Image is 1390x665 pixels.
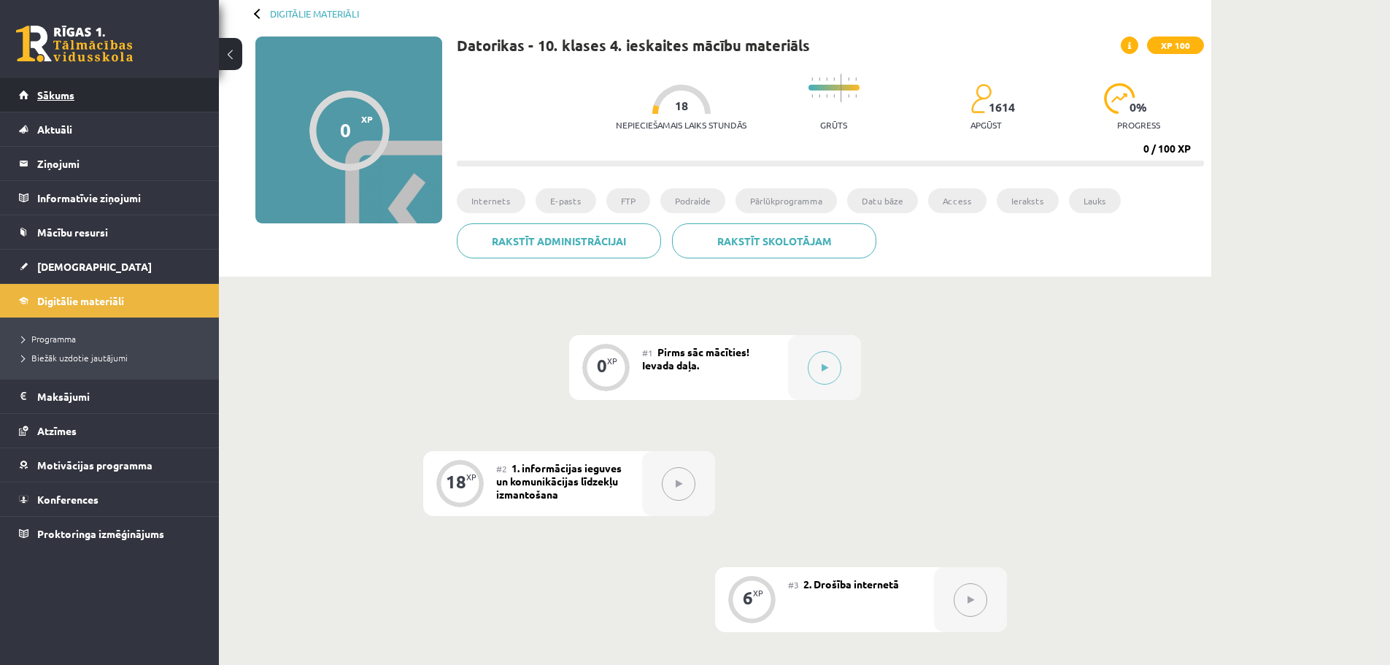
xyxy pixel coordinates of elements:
img: icon-short-line-57e1e144782c952c97e751825c79c345078a6d821885a25fce030b3d8c18986b.svg [811,77,813,81]
li: E-pasts [536,188,596,213]
a: Atzīmes [19,414,201,447]
a: Rīgas 1. Tālmācības vidusskola [16,26,133,62]
img: icon-short-line-57e1e144782c952c97e751825c79c345078a6d821885a25fce030b3d8c18986b.svg [833,77,835,81]
span: 1. informācijas ieguves un komunikācijas līdzekļu izmantošana [496,461,622,501]
a: Sākums [19,78,201,112]
img: icon-short-line-57e1e144782c952c97e751825c79c345078a6d821885a25fce030b3d8c18986b.svg [819,94,820,98]
legend: Informatīvie ziņojumi [37,181,201,215]
img: icon-short-line-57e1e144782c952c97e751825c79c345078a6d821885a25fce030b3d8c18986b.svg [826,77,827,81]
img: icon-short-line-57e1e144782c952c97e751825c79c345078a6d821885a25fce030b3d8c18986b.svg [826,94,827,98]
span: Atzīmes [37,424,77,437]
a: Digitālie materiāli [19,284,201,318]
div: 6 [743,591,753,604]
div: XP [753,589,763,597]
a: Biežāk uzdotie jautājumi [22,351,204,364]
img: icon-short-line-57e1e144782c952c97e751825c79c345078a6d821885a25fce030b3d8c18986b.svg [848,94,849,98]
li: Datu bāze [847,188,918,213]
img: icon-short-line-57e1e144782c952c97e751825c79c345078a6d821885a25fce030b3d8c18986b.svg [855,94,857,98]
span: 1614 [989,101,1015,114]
a: Ziņojumi [19,147,201,180]
li: Internets [457,188,525,213]
span: 2. Drošība internetā [803,577,899,591]
a: [DEMOGRAPHIC_DATA] [19,250,201,283]
div: 0 [597,359,607,372]
div: 18 [446,475,466,488]
p: apgūst [970,120,1002,130]
legend: Maksājumi [37,380,201,413]
span: Pirms sāc mācīties! Ievada daļa. [642,345,749,372]
div: 0 [340,119,351,141]
li: Podraide [660,188,725,213]
img: icon-short-line-57e1e144782c952c97e751825c79c345078a6d821885a25fce030b3d8c18986b.svg [833,94,835,98]
a: Proktoringa izmēģinājums [19,517,201,550]
p: progress [1117,120,1160,130]
span: 0 % [1130,101,1148,114]
a: Motivācijas programma [19,448,201,482]
span: Konferences [37,493,99,506]
li: FTP [606,188,650,213]
span: Biežāk uzdotie jautājumi [22,352,128,364]
a: Mācību resursi [19,215,201,249]
a: Programma [22,332,204,345]
img: icon-progress-161ccf0a02000e728c5f80fcf4c31c7af3da0e1684b2b1d7c360e028c24a22f1.svg [1104,83,1135,114]
span: #2 [496,463,507,474]
a: Digitālie materiāli [270,8,359,19]
a: Konferences [19,483,201,516]
a: Rakstīt skolotājam [672,223,876,258]
img: icon-short-line-57e1e144782c952c97e751825c79c345078a6d821885a25fce030b3d8c18986b.svg [811,94,813,98]
span: [DEMOGRAPHIC_DATA] [37,260,152,273]
a: Aktuāli [19,112,201,146]
img: icon-long-line-d9ea69661e0d244f92f715978eff75569469978d946b2353a9bb055b3ed8787d.svg [841,74,842,102]
li: Access [928,188,986,213]
span: Programma [22,333,76,345]
span: XP [361,114,373,124]
img: icon-short-line-57e1e144782c952c97e751825c79c345078a6d821885a25fce030b3d8c18986b.svg [855,77,857,81]
p: Grūts [820,120,847,130]
img: icon-short-line-57e1e144782c952c97e751825c79c345078a6d821885a25fce030b3d8c18986b.svg [848,77,849,81]
a: Informatīvie ziņojumi [19,181,201,215]
h1: Datorikas - 10. klases 4. ieskaites mācību materiāls [457,36,810,54]
span: Aktuāli [37,123,72,136]
li: Pārlūkprogramma [735,188,837,213]
legend: Ziņojumi [37,147,201,180]
div: XP [607,357,617,365]
img: students-c634bb4e5e11cddfef0936a35e636f08e4e9abd3cc4e673bd6f9a4125e45ecb1.svg [970,83,992,114]
span: #3 [788,579,799,591]
span: Motivācijas programma [37,458,152,472]
img: icon-short-line-57e1e144782c952c97e751825c79c345078a6d821885a25fce030b3d8c18986b.svg [819,77,820,81]
a: Rakstīt administrācijai [457,223,661,258]
span: 18 [675,99,688,112]
span: Sākums [37,88,74,101]
a: Maksājumi [19,380,201,413]
li: Ieraksts [997,188,1059,213]
span: XP 100 [1147,36,1204,54]
span: Digitālie materiāli [37,294,124,307]
li: Lauks [1069,188,1121,213]
span: Mācību resursi [37,226,108,239]
span: Proktoringa izmēģinājums [37,527,164,540]
p: Nepieciešamais laiks stundās [616,120,746,130]
span: #1 [642,347,653,358]
div: XP [466,473,476,481]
